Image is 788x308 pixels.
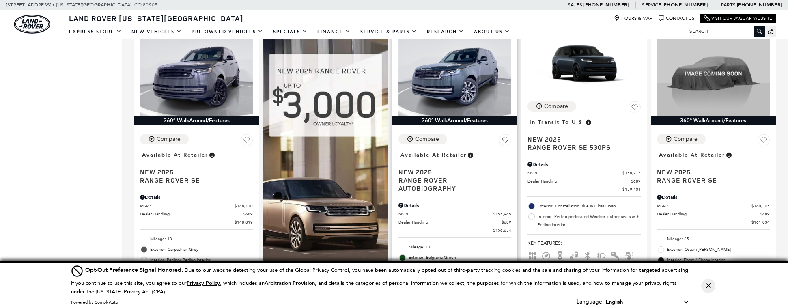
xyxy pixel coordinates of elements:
[527,135,634,143] span: New 2025
[415,136,439,143] div: Compare
[69,13,243,23] span: Land Rover [US_STATE][GEOGRAPHIC_DATA]
[651,116,776,125] div: 360° WalkAround/Features
[568,2,582,8] span: Sales
[642,2,661,8] span: Service
[701,279,715,293] button: Close Button
[725,151,732,159] span: Vehicle is in stock and ready for immediate delivery. Due to demand, availability is subject to c...
[631,178,641,184] span: $689
[265,280,315,287] strong: Arbitration Provision
[150,246,253,254] span: Exterior: Carpathian Grey
[140,134,189,144] button: Compare Vehicle
[657,31,770,116] img: 2025 LAND ROVER Range Rover SE
[663,2,708,8] a: [PHONE_NUMBER]
[657,194,770,201] div: Pricing Details - Range Rover SE
[398,211,511,217] a: MSRP $155,965
[422,25,469,39] a: Research
[583,2,629,8] a: [PHONE_NUMBER]
[657,203,770,209] a: MSRP $160,345
[527,178,640,184] a: Dealer Handling $689
[95,299,118,305] a: ComplyAuto
[596,252,606,258] span: Fog Lights
[64,13,248,23] a: Land Rover [US_STATE][GEOGRAPHIC_DATA]
[71,280,677,295] p: If you continue to use this site, you agree to our , which includes an , and details the categori...
[392,116,517,125] div: 360° WalkAround/Features
[544,103,568,110] div: Compare
[657,211,770,217] a: Dealer Handling $689
[150,256,253,264] span: Interior: Perlino/ Perlino interior
[614,15,652,22] a: Hours & Map
[268,25,312,39] a: Specials
[85,266,185,274] span: Opt-Out Preference Signal Honored .
[674,136,698,143] div: Compare
[140,194,253,201] div: Pricing Details - Range Rover SE
[527,31,640,95] img: 2025 LAND ROVER Range Rover SE 530PS
[657,134,706,144] button: Compare Vehicle
[140,219,253,225] a: $148,819
[14,15,50,34] a: land-rover
[610,252,620,258] span: Keyless Entry
[704,15,772,22] a: Visit Our Jaguar Website
[751,219,770,225] span: $161,034
[527,116,640,151] a: In Transit to U.S.New 2025Range Rover SE 530PS
[235,203,253,209] span: $148,130
[624,252,634,258] span: Lane Warning
[140,31,253,116] img: 2025 LAND ROVER Range Rover SE
[355,25,422,39] a: Service & Parts
[657,203,751,209] span: MSRP
[527,170,640,176] a: MSRP $158,715
[157,136,181,143] div: Compare
[657,234,770,244] li: Mileage: 25
[657,168,764,176] span: New 2025
[659,151,725,159] span: Available at Retailer
[527,178,631,184] span: Dealer Handling
[400,151,467,159] span: Available at Retailer
[398,176,505,192] span: Range Rover Autobiography
[758,134,770,149] button: Save Vehicle
[659,15,694,22] a: Contact Us
[467,151,474,159] span: Vehicle is in stock and ready for immediate delivery. Due to demand, availability is subject to c...
[140,176,247,184] span: Range Rover SE
[541,252,551,258] span: Adaptive Cruise Control
[527,143,634,151] span: Range Rover SE 530PS
[409,254,511,262] span: Exterior: Belgravia Green
[493,227,511,233] span: $156,654
[721,2,736,8] span: Parts
[657,149,770,184] a: Available at RetailerNew 2025Range Rover SE
[398,227,511,233] a: $156,654
[527,252,537,258] span: AWD
[604,297,690,306] select: Language Select
[760,211,770,217] span: $689
[243,211,253,217] span: $689
[312,25,355,39] a: Finance
[187,280,220,287] u: Privacy Policy
[469,25,515,39] a: About Us
[629,101,641,116] button: Save Vehicle
[241,134,253,149] button: Save Vehicle
[751,203,770,209] span: $160,345
[140,203,235,209] span: MSRP
[527,186,640,192] a: $159,404
[187,25,268,39] a: Pre-Owned Vehicles
[398,242,511,252] li: Mileage: 11
[538,213,640,229] span: Interior: Perlino perforated Windsor leather seats with Perlino interior
[583,252,592,258] span: Bluetooth
[667,256,770,264] span: Interior: Ebony/ Ebony interior
[140,203,253,209] a: MSRP $148,130
[538,202,640,210] span: Exterior: Constellation Blue in Gloss Finish
[527,170,622,176] span: MSRP
[398,31,511,116] img: 2025 LAND ROVER Range Rover Autobiography
[398,219,511,225] a: Dealer Handling $689
[6,2,157,8] a: [STREET_ADDRESS] • [US_STATE][GEOGRAPHIC_DATA], CO 80905
[569,252,579,258] span: Blind Spot Monitor
[85,266,690,274] div: Due to our website detecting your use of the Global Privacy Control, you have been automatically ...
[499,134,511,149] button: Save Vehicle
[398,219,502,225] span: Dealer Handling
[140,211,243,217] span: Dealer Handling
[398,149,511,192] a: Available at RetailerNew 2025Range Rover Autobiography
[530,118,585,127] span: In Transit to U.S.
[142,151,208,159] span: Available at Retailer
[493,211,511,217] span: $155,965
[398,211,493,217] span: MSRP
[657,176,764,184] span: Range Rover SE
[622,186,641,192] span: $159,404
